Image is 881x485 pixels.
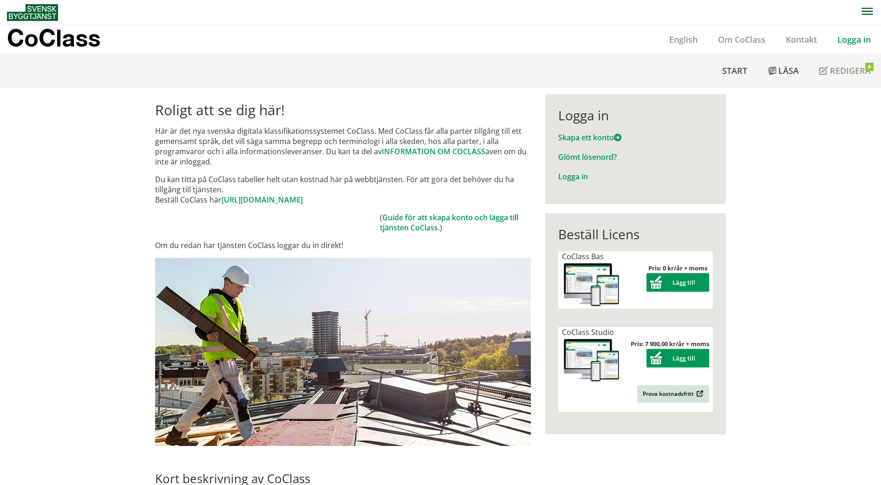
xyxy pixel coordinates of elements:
h1: Roligt att se dig här! [155,102,531,118]
a: Glömt lösenord? [558,152,617,162]
a: Prova kostnadsfritt [637,385,709,403]
a: [URL][DOMAIN_NAME] [222,195,303,205]
img: Svensk Byggtjänst [7,4,58,21]
div: Beställ Licens [558,226,713,242]
img: login.jpg [155,258,531,446]
span: CoClass Bas [562,251,604,262]
a: Lägg till [646,278,709,287]
button: Lägg till [646,349,709,367]
strong: Pris: 7 900,00 kr/år + moms [631,340,709,348]
a: CoClass [7,25,120,54]
img: Outbound.png [695,390,704,397]
a: INFORMATION OM COCLASS [382,146,485,157]
a: Logga in [827,34,881,45]
a: Guide för att skapa konto och lägga till tjänsten CoClass [380,212,518,233]
span: CoClass Studio [562,327,614,337]
td: ( .) [380,212,531,233]
span: Start [722,65,747,76]
a: Läsa [757,54,809,87]
div: Logga in [558,107,713,123]
img: coclass-license.jpg [562,262,621,308]
a: Logga in [558,171,588,182]
a: Om CoClass [708,34,776,45]
a: Kontakt [776,34,827,45]
a: Skapa ett konto [558,132,621,143]
p: Här är det nya svenska digitala klassifikationssystemet CoClass. Med CoClass får alla parter till... [155,126,531,167]
strong: Pris: 0 kr/år + moms [648,264,707,272]
a: Start [712,54,757,87]
span: Läsa [778,65,799,76]
p: CoClass [7,33,100,43]
p: Du kan titta på CoClass tabeller helt utan kostnad här på webbtjänsten. För att göra det behöver ... [155,174,531,205]
p: Om du redan har tjänsten CoClass loggar du in direkt! [155,240,531,250]
a: Lägg till [646,354,709,362]
a: English [659,34,708,45]
img: coclass-license.jpg [562,337,621,384]
button: Lägg till [646,273,709,292]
